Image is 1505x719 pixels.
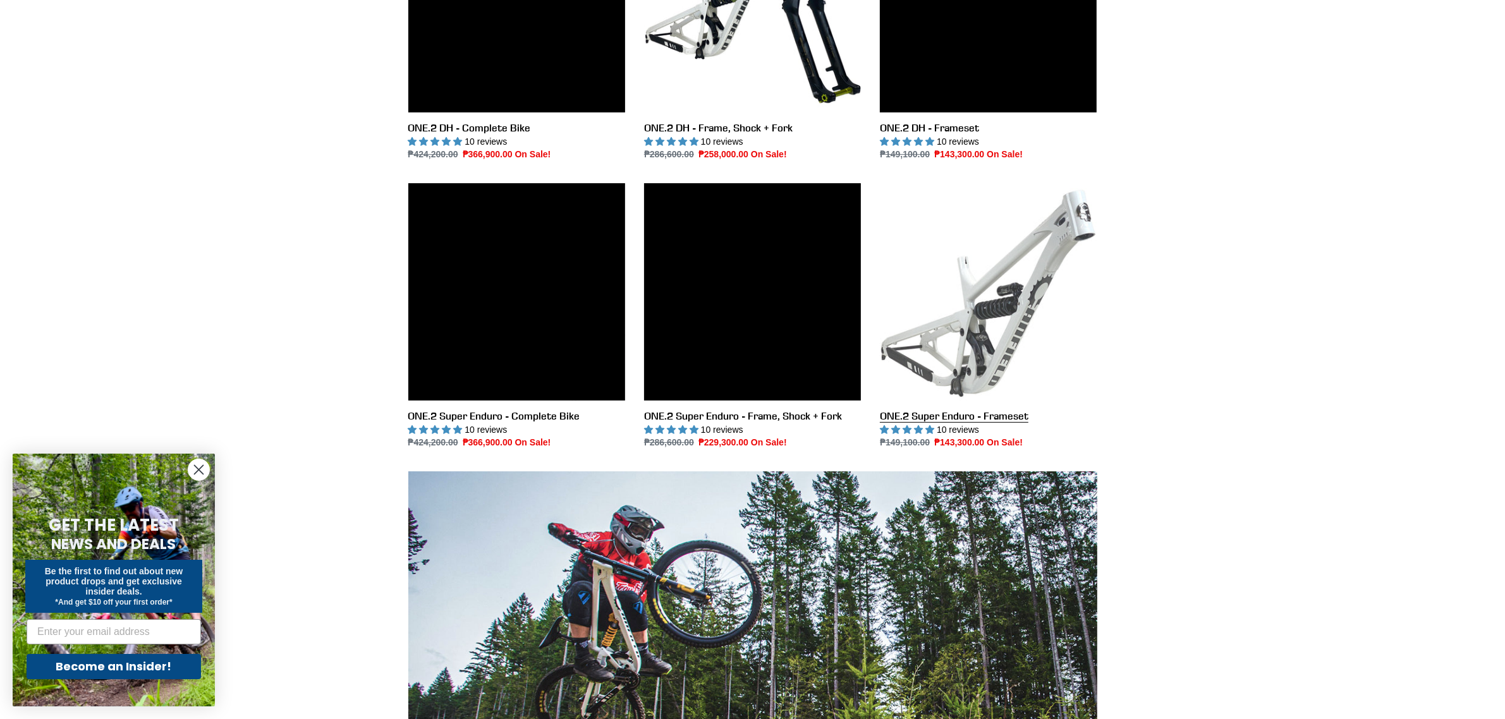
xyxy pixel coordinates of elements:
input: Enter your email address [27,619,201,644]
span: NEWS AND DEALS [52,534,176,554]
span: *And get $10 off your first order* [55,598,172,607]
button: Become an Insider! [27,654,201,679]
span: Be the first to find out about new product drops and get exclusive insider deals. [45,566,183,596]
span: GET THE LATEST [49,514,179,536]
button: Close dialog [188,459,210,481]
